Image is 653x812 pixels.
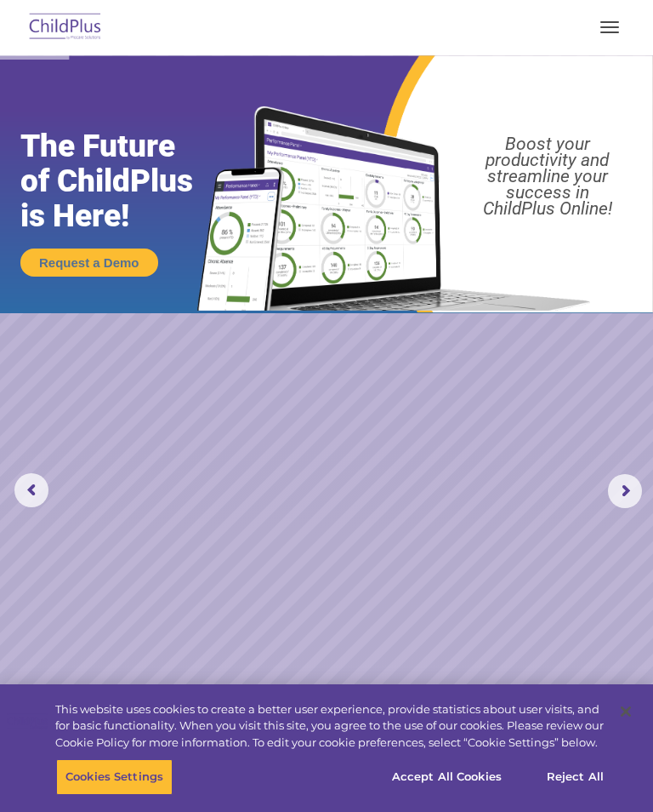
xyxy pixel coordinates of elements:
[20,129,229,233] rs-layer: The Future of ChildPlus is Here!
[451,136,644,217] rs-layer: Boost your productivity and streamline your success in ChildPlus Online!
[20,249,158,277] a: Request a Demo
[383,759,511,795] button: Accept All Cookies
[56,759,173,795] button: Cookies Settings
[26,8,105,48] img: ChildPlus by Procare Solutions
[522,759,628,795] button: Reject All
[55,701,607,752] div: This website uses cookies to create a better user experience, provide statistics about user visit...
[607,693,644,730] button: Close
